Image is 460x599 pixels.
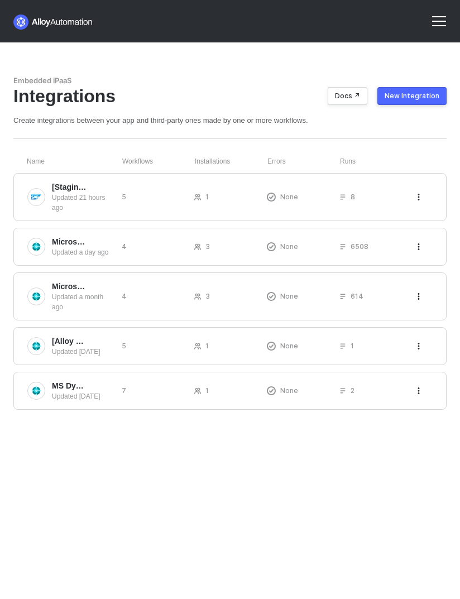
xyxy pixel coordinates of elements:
[267,157,340,166] div: Errors
[280,242,298,251] span: None
[415,387,422,394] span: icon-threedots
[52,236,88,247] span: Microsoft Dynamics Card Transactions & Transfers
[13,116,447,125] div: Create integrations between your app and third-party ones made by one or more workflows.
[280,291,298,301] span: None
[415,194,422,200] span: icon-threedots
[385,92,439,100] div: New Integration
[194,343,201,349] span: icon-users
[205,386,209,395] span: 1
[52,193,113,213] div: Updated 21 hours ago
[351,386,354,395] span: 2
[351,341,354,351] span: 1
[122,386,126,395] span: 7
[205,291,210,301] span: 3
[31,242,41,252] img: integration-icon
[52,380,88,391] span: MS Dynamics Onboarding
[52,292,113,312] div: Updated a month ago
[377,87,447,105] button: New Integration
[280,386,298,395] span: None
[31,291,41,301] img: integration-icon
[52,336,88,347] span: [Alloy Onboarding] Microsoft Dynamics
[27,157,122,166] div: Name
[52,181,88,193] span: [Staging] SAP Transactions
[52,391,113,401] div: Updated [DATE]
[31,341,41,351] img: integration-icon
[339,194,346,200] span: icon-list
[280,192,298,202] span: None
[31,386,41,396] img: integration-icon
[122,291,127,301] span: 4
[340,157,416,166] div: Runs
[267,292,276,301] span: icon-exclamation
[122,341,126,351] span: 5
[351,242,368,251] span: 6508
[351,291,363,301] span: 614
[31,192,41,202] img: integration-icon
[351,192,355,202] span: 8
[13,85,447,107] div: Integrations
[415,343,422,349] span: icon-threedots
[328,87,367,105] button: Docs ↗
[194,293,201,300] span: icon-users
[267,342,276,351] span: icon-exclamation
[195,157,267,166] div: Installations
[339,387,346,394] span: icon-list
[122,242,127,251] span: 4
[339,243,346,250] span: icon-list
[194,387,201,394] span: icon-users
[122,192,126,202] span: 5
[205,341,209,351] span: 1
[52,347,113,357] div: Updated [DATE]
[122,157,195,166] div: Workflows
[194,194,201,200] span: icon-users
[415,293,422,300] span: icon-threedots
[267,193,276,202] span: icon-exclamation
[13,3,93,39] a: logo
[335,92,360,100] div: Docs ↗
[267,242,276,251] span: icon-exclamation
[194,243,201,250] span: icon-users
[13,76,447,85] div: Embedded iPaaS
[52,247,113,257] div: Updated a day ago
[205,242,210,251] span: 3
[280,341,298,351] span: None
[52,281,88,292] span: Microsoft Dynamics Invoices
[339,343,346,349] span: icon-list
[339,293,346,300] span: icon-list
[13,15,93,30] img: logo
[415,243,422,250] span: icon-threedots
[205,192,209,202] span: 1
[267,386,276,395] span: icon-exclamation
